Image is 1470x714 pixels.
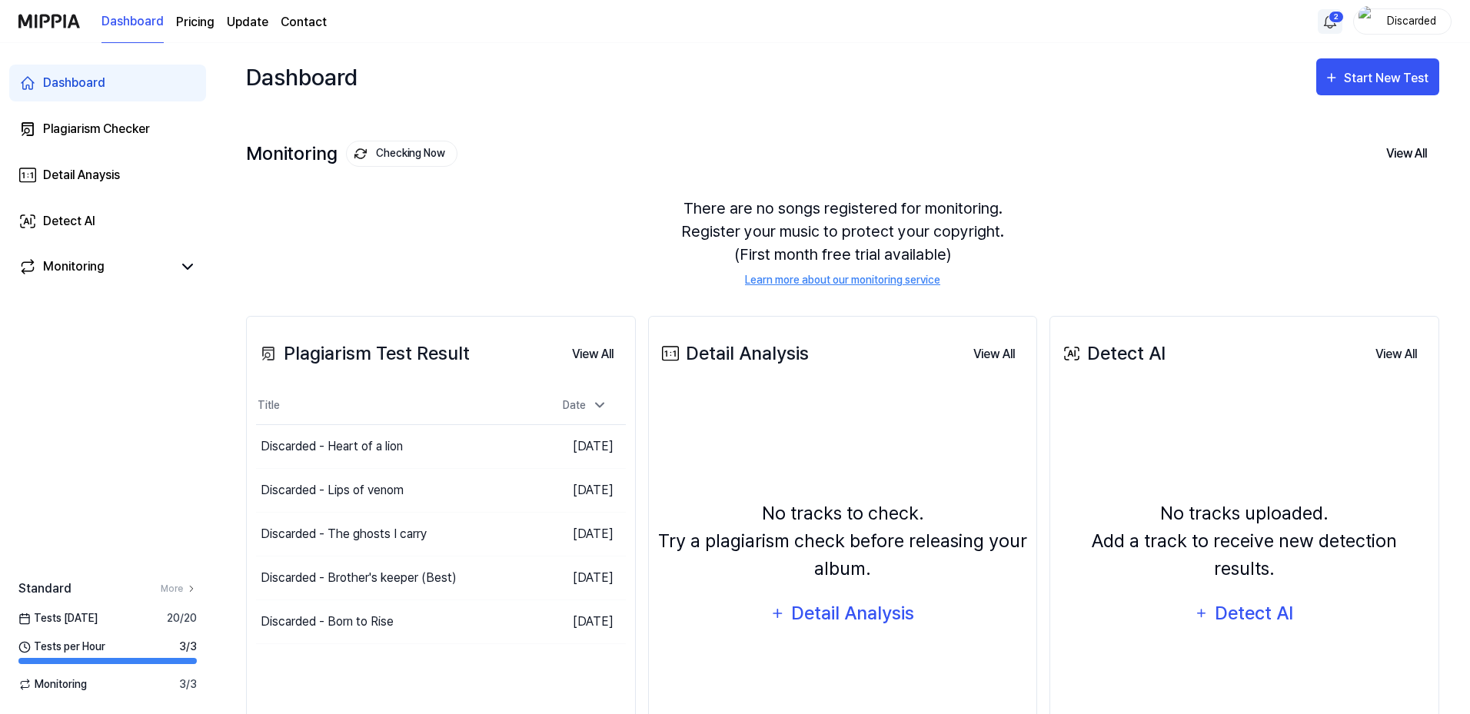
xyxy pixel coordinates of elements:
[246,141,457,167] div: Monitoring
[534,599,626,643] td: [DATE]
[256,340,470,367] div: Plagiarism Test Result
[246,58,358,95] div: Dashboard
[179,639,197,655] span: 3 / 3
[534,424,626,468] td: [DATE]
[9,65,206,101] a: Dashboard
[161,582,197,596] a: More
[1363,338,1429,370] a: View All
[43,257,105,276] div: Monitoring
[1213,599,1295,628] div: Detect AI
[658,500,1028,583] div: No tracks to check. Try a plagiarism check before releasing your album.
[261,613,394,631] div: Discarded - Born to Rise
[745,272,940,288] a: Learn more about our monitoring service
[18,676,87,692] span: Monitoring
[1359,6,1377,37] img: profile
[1321,12,1339,31] img: 알림
[557,393,614,418] div: Date
[18,257,172,276] a: Monitoring
[1059,500,1429,583] div: No tracks uploaded. Add a track to receive new detection results.
[18,639,105,655] span: Tests per Hour
[961,339,1027,370] button: View All
[560,339,626,370] button: View All
[1185,595,1305,632] button: Detect AI
[534,556,626,599] td: [DATE]
[167,610,197,626] span: 20 / 20
[261,525,427,543] div: Discarded - The ghosts I carry
[1363,339,1429,370] button: View All
[43,74,105,92] div: Dashboard
[790,599,916,628] div: Detail Analysis
[9,111,206,148] a: Plagiarism Checker
[18,580,72,598] span: Standard
[227,13,268,32] a: Update
[43,212,95,231] div: Detect AI
[1329,11,1344,23] div: 2
[9,157,206,194] a: Detail Anaysis
[534,468,626,512] td: [DATE]
[261,437,403,456] div: Discarded - Heart of a lion
[760,595,925,632] button: Detail Analysis
[101,1,164,43] a: Dashboard
[43,166,120,184] div: Detail Anaysis
[1382,12,1442,29] div: Discarded
[18,610,98,626] span: Tests [DATE]
[256,387,534,424] th: Title
[534,512,626,556] td: [DATE]
[1316,58,1439,95] button: Start New Test
[179,676,197,692] span: 3 / 3
[1318,9,1342,34] button: 알림2
[261,481,404,500] div: Discarded - Lips of venom
[1374,138,1439,170] button: View All
[176,13,215,32] button: Pricing
[261,569,457,587] div: Discarded - Brother's keeper (Best)
[246,178,1439,307] div: There are no songs registered for monitoring. Register your music to protect your copyright. (Fir...
[1353,8,1452,35] button: profileDiscarded
[560,338,626,370] a: View All
[658,340,809,367] div: Detail Analysis
[346,141,457,167] button: Checking Now
[961,338,1027,370] a: View All
[1059,340,1166,367] div: Detect AI
[9,203,206,240] a: Detect AI
[1344,68,1432,88] div: Start New Test
[354,148,367,160] img: monitoring Icon
[281,13,327,32] a: Contact
[43,120,150,138] div: Plagiarism Checker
